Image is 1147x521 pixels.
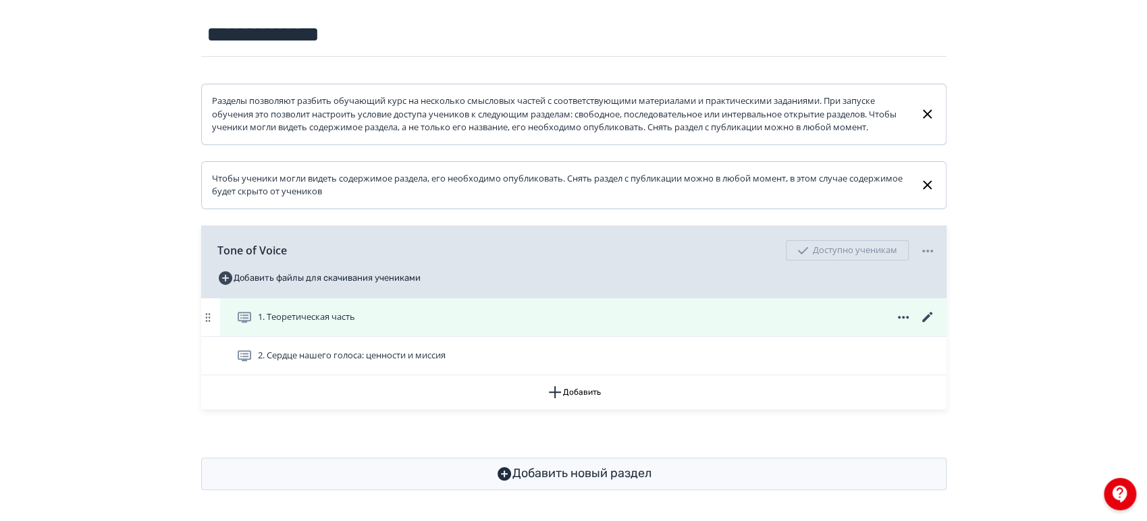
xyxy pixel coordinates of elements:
button: Добавить новый раздел [201,458,946,490]
button: Добавить файлы для скачивания учениками [217,267,421,289]
div: 1. Теоретическая часть [201,298,946,337]
span: 2. Сердце нашего голоса: ценности и миссия [258,349,446,362]
button: Добавить [201,375,946,409]
span: 1. Теоретическая часть [258,310,355,324]
div: Чтобы ученики могли видеть содержимое раздела, его необходимо опубликовать. Снять раздел с публик... [212,172,909,198]
span: Tone of Voice [217,242,287,258]
div: Разделы позволяют разбить обучающий курс на несколько смысловых частей с соответствующими материа... [212,94,909,134]
div: Доступно ученикам [786,240,909,260]
div: 2. Сердце нашего голоса: ценности и миссия [201,337,946,375]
